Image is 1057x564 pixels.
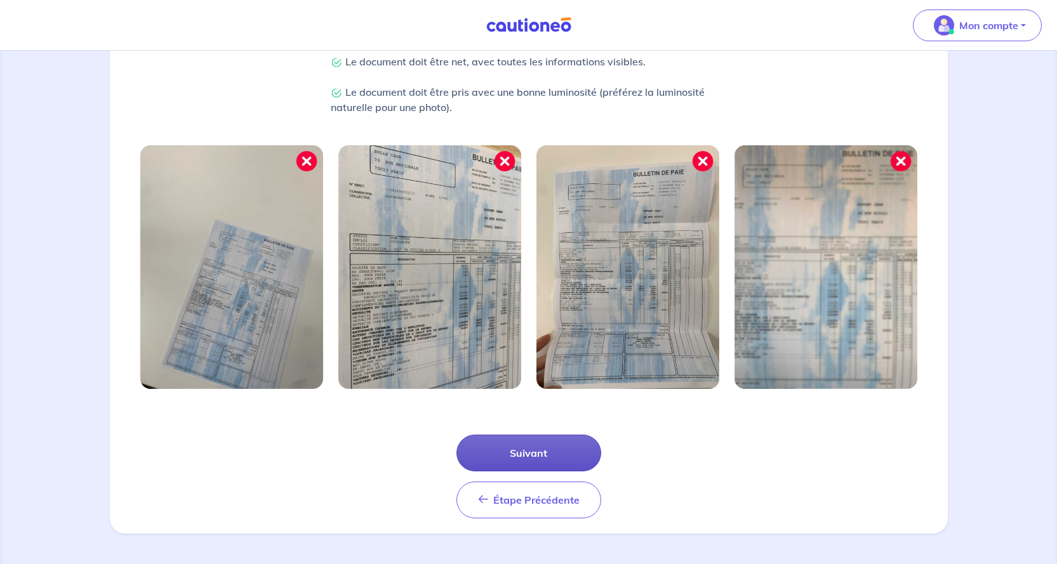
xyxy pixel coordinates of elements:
[456,482,601,518] button: Étape Précédente
[959,18,1018,33] p: Mon compte
[456,435,601,471] button: Suivant
[934,15,954,36] img: illu_account_valid_menu.svg
[735,145,917,389] img: Image mal cadrée 4
[140,145,323,389] img: Image mal cadrée 1
[493,494,580,506] span: Étape Précédente
[331,57,342,69] img: Check
[536,145,719,389] img: Image mal cadrée 3
[331,54,727,115] p: Le document doit être net, avec toutes les informations visibles. Le document doit être pris avec...
[913,10,1042,41] button: illu_account_valid_menu.svgMon compte
[481,17,576,33] img: Cautioneo
[338,145,521,389] img: Image mal cadrée 2
[331,88,342,99] img: Check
